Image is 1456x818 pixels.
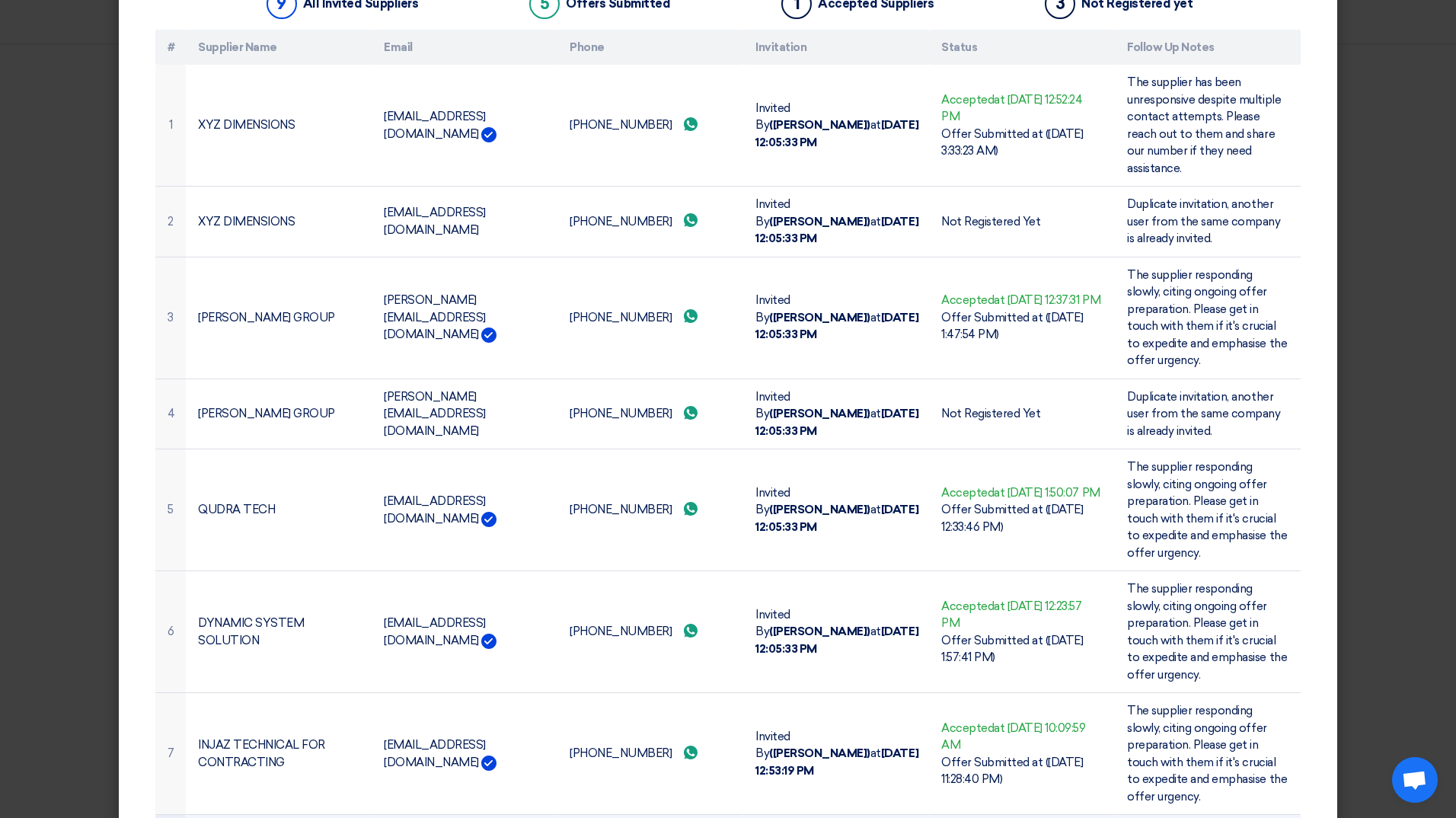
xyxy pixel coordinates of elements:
[941,91,1103,126] div: Accepted
[186,257,372,379] td: [PERSON_NAME] GROUP
[755,730,918,778] span: Invited By at
[769,215,870,228] b: ([PERSON_NAME])
[941,213,1103,231] div: Not Registered Yet
[929,30,1115,66] th: Status
[1127,390,1281,438] span: Duplicate invitation, another user from the same company is already invited.
[941,754,1103,788] div: Offer Submitted at ([DATE] 11:28:40 PM)
[755,390,918,438] span: Invited By at
[155,449,186,571] td: 5
[1115,30,1301,66] th: Follow Up Notes
[372,187,557,257] td: [EMAIL_ADDRESS][DOMAIN_NAME]
[769,407,870,420] b: ([PERSON_NAME])
[557,257,743,379] td: [PHONE_NUMBER]
[557,693,743,815] td: [PHONE_NUMBER]
[755,746,918,778] b: [DATE] 12:53:19 PM
[372,449,557,571] td: [EMAIL_ADDRESS][DOMAIN_NAME]
[557,187,743,257] td: [PHONE_NUMBER]
[1127,268,1287,368] span: The supplier responding slowly, citing ongoing offer preparation. Please get in touch with them i...
[941,720,1103,754] div: Accepted
[372,693,557,815] td: [EMAIL_ADDRESS][DOMAIN_NAME]
[186,30,372,66] th: Supplier Name
[557,30,743,66] th: Phone
[186,187,372,257] td: XYZ DIMENSIONS
[1127,460,1287,560] span: The supplier responding slowly, citing ongoing offer preparation. Please get in touch with them i...
[155,187,186,257] td: 2
[372,571,557,693] td: [EMAIL_ADDRESS][DOMAIN_NAME]
[186,65,372,187] td: XYZ DIMENSIONS
[755,608,918,656] span: Invited By at
[481,756,497,771] img: Verified Account
[755,486,918,534] span: Invited By at
[941,599,1082,631] span: at [DATE] 12:23:57 PM
[941,484,1103,502] div: Accepted
[743,30,929,66] th: Invitation
[557,571,743,693] td: [PHONE_NUMBER]
[481,634,497,649] img: Verified Account
[941,126,1103,160] div: Offer Submitted at ([DATE] 3:33:23 AM)
[155,571,186,693] td: 6
[186,693,372,815] td: INJAZ TECHNICAL FOR CONTRACTING
[994,293,1100,307] span: at [DATE] 12:37:31 PM
[941,632,1103,666] div: Offer Submitted at ([DATE] 1:57:41 PM)
[941,292,1103,309] div: Accepted
[1127,75,1281,175] span: The supplier has been unresponsive despite multiple contact attempts. Please reach out to them an...
[994,486,1100,500] span: at [DATE] 1:50:07 PM
[1127,704,1287,804] span: The supplier responding slowly, citing ongoing offer preparation. Please get in touch with them i...
[941,598,1103,632] div: Accepted
[557,379,743,449] td: [PHONE_NUMBER]
[755,118,918,149] b: [DATE] 12:05:33 PM
[941,721,1086,752] span: at [DATE] 10:09:59 AM
[755,503,918,534] b: [DATE] 12:05:33 PM
[769,746,870,760] b: ([PERSON_NAME])
[186,449,372,571] td: QUDRA TECH
[481,512,497,527] img: Verified Account
[941,309,1103,343] div: Offer Submitted at ([DATE] 1:47:54 PM)
[769,311,870,324] b: ([PERSON_NAME])
[155,30,186,66] th: #
[155,693,186,815] td: 7
[755,101,918,149] span: Invited By at
[372,65,557,187] td: [EMAIL_ADDRESS][DOMAIN_NAME]
[941,405,1103,423] div: Not Registered Yet
[769,118,870,132] b: ([PERSON_NAME])
[769,503,870,516] b: ([PERSON_NAME])
[155,379,186,449] td: 4
[1392,757,1438,803] a: Open chat
[186,571,372,693] td: DYNAMIC SYSTEM SOLUTION
[941,501,1103,535] div: Offer Submitted at ([DATE] 12:33:46 PM)
[557,65,743,187] td: [PHONE_NUMBER]
[769,625,870,638] b: ([PERSON_NAME])
[755,407,918,438] b: [DATE] 12:05:33 PM
[755,197,918,245] span: Invited By at
[755,293,918,341] span: Invited By at
[372,257,557,379] td: [PERSON_NAME][EMAIL_ADDRESS][DOMAIN_NAME]
[755,625,918,656] b: [DATE] 12:05:33 PM
[481,127,497,142] img: Verified Account
[186,379,372,449] td: [PERSON_NAME] GROUP
[481,328,497,343] img: Verified Account
[155,65,186,187] td: 1
[557,449,743,571] td: [PHONE_NUMBER]
[941,93,1083,124] span: at [DATE] 12:52:24 PM
[372,30,557,66] th: Email
[1127,197,1281,245] span: Duplicate invitation, another user from the same company is already invited.
[155,257,186,379] td: 3
[1127,582,1287,682] span: The supplier responding slowly, citing ongoing offer preparation. Please get in touch with them i...
[372,379,557,449] td: [PERSON_NAME][EMAIL_ADDRESS][DOMAIN_NAME]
